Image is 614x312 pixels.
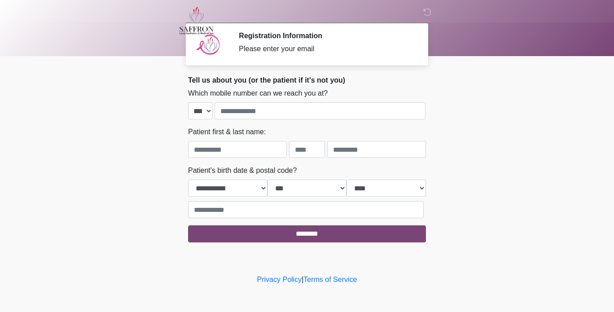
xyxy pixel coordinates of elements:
label: Patient first & last name: [188,127,266,137]
label: Which mobile number can we reach you at? [188,88,328,99]
a: Terms of Service [303,276,357,283]
a: Privacy Policy [257,276,302,283]
div: Please enter your email [239,44,412,54]
img: Agent Avatar [195,31,222,58]
label: Patient's birth date & postal code? [188,165,297,176]
a: | [302,276,303,283]
img: Saffron Laser Aesthetics and Medical Spa Logo [179,7,214,35]
h2: Tell us about you (or the patient if it's not you) [188,76,426,84]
